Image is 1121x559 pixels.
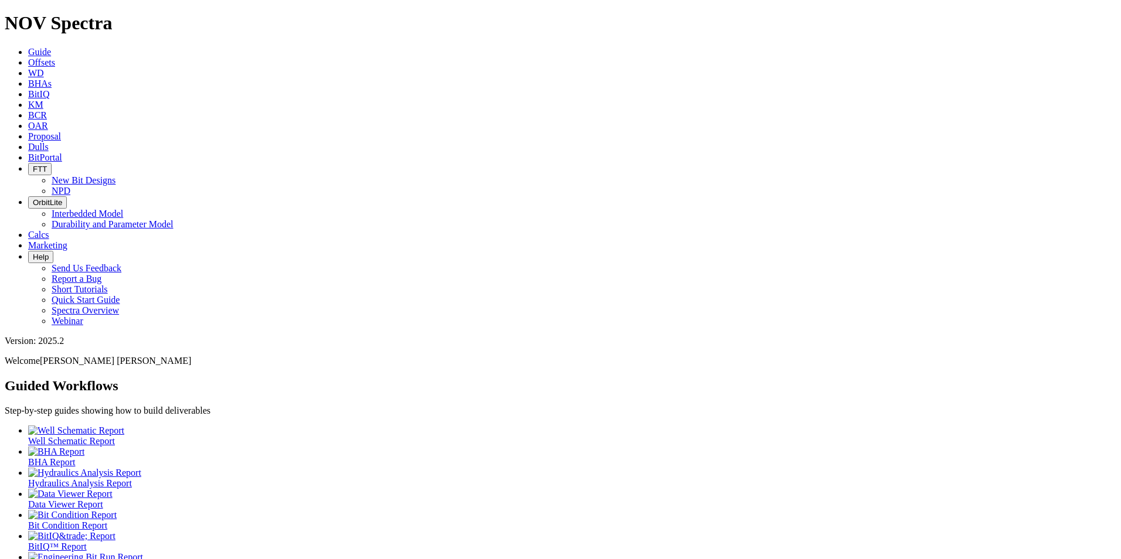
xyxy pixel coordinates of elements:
a: Bit Condition Report Bit Condition Report [28,510,1116,530]
button: FTT [28,163,52,175]
span: [PERSON_NAME] [PERSON_NAME] [40,356,191,366]
p: Welcome [5,356,1116,366]
a: New Bit Designs [52,175,116,185]
a: BitPortal [28,152,62,162]
h2: Guided Workflows [5,378,1116,394]
a: BitIQ [28,89,49,99]
a: Report a Bug [52,274,101,284]
img: Hydraulics Analysis Report [28,468,141,478]
span: FTT [33,165,47,173]
span: Hydraulics Analysis Report [28,478,132,488]
img: Data Viewer Report [28,489,113,499]
img: BitIQ&trade; Report [28,531,116,541]
a: OAR [28,121,48,131]
a: Webinar [52,316,83,326]
div: Version: 2025.2 [5,336,1116,346]
a: NPD [52,186,70,196]
span: Well Schematic Report [28,436,115,446]
a: Well Schematic Report Well Schematic Report [28,425,1116,446]
button: OrbitLite [28,196,67,209]
a: Interbedded Model [52,209,123,219]
a: Calcs [28,230,49,240]
a: BCR [28,110,47,120]
a: BHAs [28,79,52,88]
span: Data Viewer Report [28,499,103,509]
h1: NOV Spectra [5,12,1116,34]
a: BitIQ&trade; Report BitIQ™ Report [28,531,1116,551]
img: Well Schematic Report [28,425,124,436]
a: WD [28,68,44,78]
a: Guide [28,47,51,57]
a: Proposal [28,131,61,141]
a: KM [28,100,43,110]
a: Spectra Overview [52,305,119,315]
a: Quick Start Guide [52,295,120,305]
span: BHA Report [28,457,75,467]
a: Short Tutorials [52,284,108,294]
p: Step-by-step guides showing how to build deliverables [5,405,1116,416]
a: Send Us Feedback [52,263,121,273]
a: Data Viewer Report Data Viewer Report [28,489,1116,509]
img: Bit Condition Report [28,510,117,520]
img: BHA Report [28,446,84,457]
span: Help [33,253,49,261]
span: Bit Condition Report [28,520,107,530]
a: BHA Report BHA Report [28,446,1116,467]
span: OrbitLite [33,198,62,207]
a: Durability and Parameter Model [52,219,174,229]
a: Marketing [28,240,67,250]
a: Offsets [28,57,55,67]
a: Hydraulics Analysis Report Hydraulics Analysis Report [28,468,1116,488]
span: BitIQ™ Report [28,541,87,551]
button: Help [28,251,53,263]
a: Dulls [28,142,49,152]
